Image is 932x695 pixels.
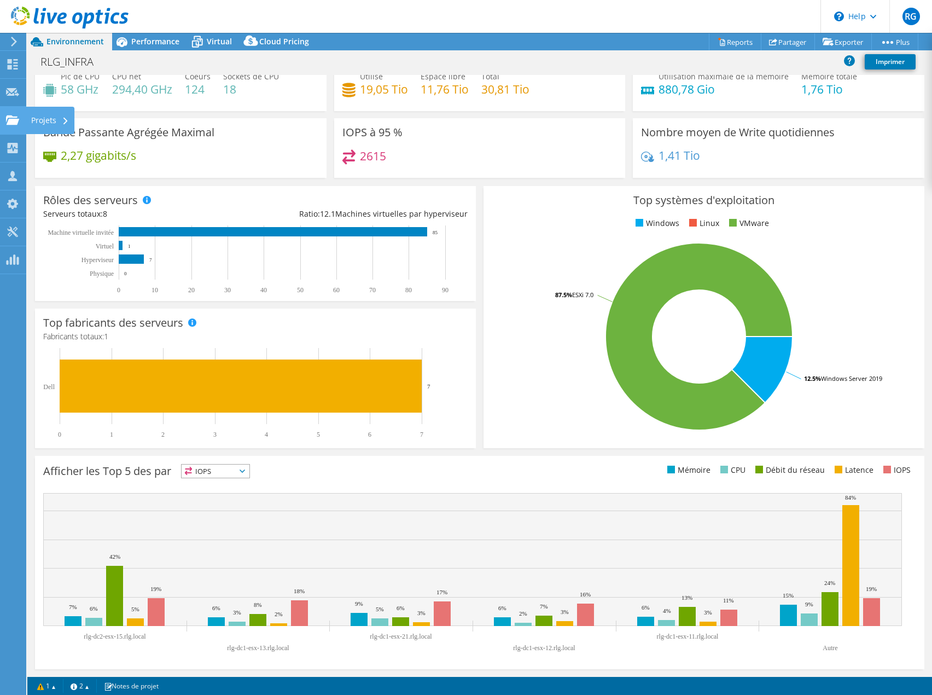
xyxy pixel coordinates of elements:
[213,431,217,438] text: 3
[58,431,61,438] text: 0
[61,83,100,95] h4: 58 GHz
[128,244,131,249] text: 1
[421,71,465,82] span: Espace libre
[420,431,423,438] text: 7
[355,600,363,607] text: 9%
[436,589,447,595] text: 17%
[633,217,679,229] li: Windows
[821,374,882,383] tspan: Windows Server 2019
[43,208,255,220] div: Serveurs totaux:
[417,610,426,616] text: 3%
[427,383,430,390] text: 7
[442,286,448,294] text: 90
[865,54,916,69] a: Imprimer
[182,465,249,478] span: IOPS
[659,71,789,82] span: Utilisation maximale de la mémoire
[207,36,232,47] span: Virtual
[761,33,815,50] a: Partager
[801,71,857,82] span: Mémoire totale
[723,597,734,604] text: 11%
[342,126,403,138] h3: IOPS à 95 %
[572,291,593,299] tspan: ESXi 7.0
[659,149,700,161] h4: 1,41 Tio
[823,644,837,652] text: Autre
[69,604,77,610] text: 7%
[421,83,469,95] h4: 11,76 Tio
[81,256,114,264] text: Hyperviseur
[185,71,211,82] span: Coeurs
[96,242,114,250] text: Virtuel
[492,194,916,206] h3: Top systèmes d'exploitation
[84,633,146,640] text: rlg-dc2-esx-15.rlg.local
[433,230,438,235] text: 85
[513,644,575,652] text: rlg-dc1-esx-12.rlg.local
[881,464,911,476] li: IOPS
[397,605,405,611] text: 6%
[709,33,761,50] a: Reports
[360,83,408,95] h4: 19,05 Tio
[753,464,825,476] li: Débit du réseau
[161,431,165,438] text: 2
[150,586,161,592] text: 19%
[580,591,591,598] text: 16%
[804,374,821,383] tspan: 12.5%
[61,149,136,161] h4: 2,27 gigabits/s
[103,208,107,219] span: 8
[360,71,383,82] span: Utilisé
[26,107,74,134] div: Projets
[188,286,195,294] text: 20
[834,11,844,21] svg: \n
[104,331,108,341] span: 1
[540,603,548,610] text: 7%
[46,36,104,47] span: Environnement
[212,605,220,611] text: 6%
[43,317,183,329] h3: Top fabricants des serveurs
[223,83,279,95] h4: 18
[871,33,918,50] a: Plus
[259,36,309,47] span: Cloud Pricing
[561,609,569,615] text: 3%
[112,83,172,95] h4: 294,40 GHz
[96,679,166,693] a: Notes de projet
[519,610,527,617] text: 2%
[227,644,289,652] text: rlg-dc1-esx-13.rlg.local
[726,217,769,229] li: VMware
[704,609,712,616] text: 3%
[360,150,386,162] h4: 2615
[405,286,412,294] text: 80
[109,553,120,560] text: 42%
[681,594,692,601] text: 13%
[369,286,376,294] text: 70
[110,431,113,438] text: 1
[63,679,97,693] a: 2
[805,601,813,607] text: 9%
[845,494,856,501] text: 84%
[43,126,214,138] h3: Bande Passante Agrégée Maximal
[43,331,468,343] h4: Fabricants totaux:
[657,633,719,640] text: rlg-dc1-esx-11.rlg.local
[124,271,127,276] text: 0
[642,604,650,611] text: 6%
[641,126,835,138] h3: Nombre moyen de Write quotidiennes
[90,605,98,612] text: 6%
[224,286,231,294] text: 30
[832,464,873,476] li: Latence
[297,286,304,294] text: 50
[902,8,920,25] span: RG
[814,33,872,50] a: Exporter
[294,588,305,594] text: 18%
[152,286,158,294] text: 10
[824,580,835,586] text: 24%
[43,383,55,391] text: Dell
[265,431,268,438] text: 4
[333,286,340,294] text: 60
[370,633,432,640] text: rlg-dc1-esx-21.rlg.local
[718,464,745,476] li: CPU
[233,609,241,616] text: 3%
[260,286,267,294] text: 40
[185,83,211,95] h4: 124
[368,431,371,438] text: 6
[686,217,719,229] li: Linux
[555,291,572,299] tspan: 87.5%
[48,229,114,236] tspan: Machine virtuelle invitée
